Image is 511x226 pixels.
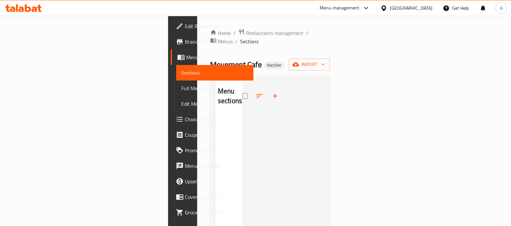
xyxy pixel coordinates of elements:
[171,143,253,158] a: Promotions
[267,88,283,104] button: Add section
[294,60,325,69] span: import
[500,5,503,12] span: A
[306,29,308,37] li: /
[246,29,303,37] span: Restaurants management
[185,193,248,201] span: Coverage Report
[171,158,253,174] a: Menu disclaimer
[185,131,248,139] span: Coupons
[289,59,330,70] button: import
[171,174,253,189] a: Upsell
[390,5,432,12] div: [GEOGRAPHIC_DATA]
[176,81,253,96] a: Full Menu View
[238,29,303,37] a: Restaurants management
[176,96,253,112] a: Edit Menu
[181,100,248,108] span: Edit Menu
[171,205,253,220] a: Grocery Checklist
[210,29,330,46] nav: breadcrumb
[185,209,248,216] span: Grocery Checklist
[185,22,248,30] span: Edit Restaurant
[186,53,248,61] span: Menus
[264,62,284,68] span: Inactive
[176,65,253,81] a: Sections
[185,38,248,46] span: Branches
[185,115,248,123] span: Choice Groups
[171,127,253,143] a: Coupons
[185,178,248,185] span: Upsell
[171,34,253,49] a: Branches
[171,112,253,127] a: Choice Groups
[171,49,253,65] a: Menus
[215,112,243,117] nav: Menu sections
[185,146,248,154] span: Promotions
[185,162,248,170] span: Menu disclaimer
[210,57,262,72] span: Movement Cafe
[171,189,253,205] a: Coverage Report
[320,4,359,12] div: Menu-management
[264,61,284,69] div: Inactive
[181,84,248,92] span: Full Menu View
[171,18,253,34] a: Edit Restaurant
[181,69,248,77] span: Sections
